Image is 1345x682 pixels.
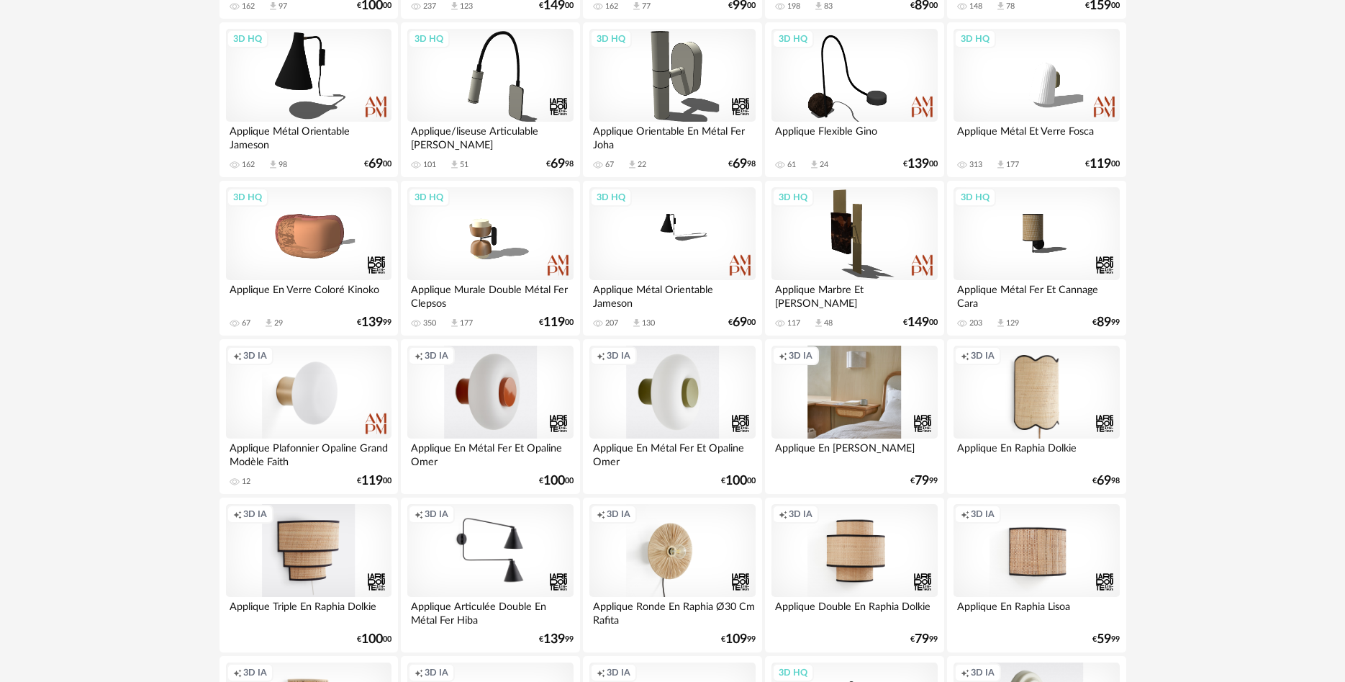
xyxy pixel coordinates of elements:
[771,122,937,151] div: Applique Flexible Gino
[787,1,800,12] div: 198
[233,667,242,678] span: Creation icon
[765,22,943,178] a: 3D HQ Applique Flexible Gino 61 Download icon 24 €13900
[627,159,638,170] span: Download icon
[274,318,283,328] div: 29
[947,181,1126,336] a: 3D HQ Applique Métal Fer Et Cannage Cara 203 Download icon 129 €8999
[539,634,574,645] div: € 99
[961,667,969,678] span: Creation icon
[543,634,565,645] span: 139
[787,160,796,170] div: 61
[597,667,605,678] span: Creation icon
[278,1,287,12] div: 97
[226,122,391,151] div: Applique Métal Orientable Jameson
[219,22,398,178] a: 3D HQ Applique Métal Orientable Jameson 162 Download icon 98 €6900
[605,160,614,170] div: 67
[779,508,787,520] span: Creation icon
[772,663,814,682] div: 3D HQ
[605,1,618,12] div: 162
[947,339,1126,495] a: Creation icon 3D IA Applique En Raphia Dolkie €6998
[789,508,812,520] span: 3D IA
[425,350,448,362] span: 3D IA
[954,122,1119,151] div: Applique Métal Et Verre Fosca
[233,350,242,362] span: Creation icon
[597,350,605,362] span: Creation icon
[449,1,460,12] span: Download icon
[357,476,391,486] div: € 00
[903,159,938,169] div: € 00
[638,160,646,170] div: 22
[1006,160,1019,170] div: 177
[820,160,828,170] div: 24
[765,339,943,495] a: Creation icon 3D IA Applique En [PERSON_NAME] €7999
[607,667,630,678] span: 3D IA
[408,188,450,207] div: 3D HQ
[915,476,929,486] span: 79
[401,181,579,336] a: 3D HQ Applique Murale Double Métal Fer Clepsos 350 Download icon 177 €11900
[903,318,938,328] div: € 00
[772,188,814,207] div: 3D HQ
[969,318,982,328] div: 203
[543,1,565,11] span: 149
[401,339,579,495] a: Creation icon 3D IA Applique En Métal Fer Et Opaline Omer €10000
[971,508,995,520] span: 3D IA
[995,318,1006,328] span: Download icon
[583,181,761,336] a: 3D HQ Applique Métal Orientable Jameson 207 Download icon 130 €6900
[415,508,423,520] span: Creation icon
[449,318,460,328] span: Download icon
[423,1,436,12] div: 237
[233,508,242,520] span: Creation icon
[721,634,756,645] div: € 99
[268,1,278,12] span: Download icon
[971,667,995,678] span: 3D IA
[368,159,383,169] span: 69
[910,476,938,486] div: € 99
[357,1,391,11] div: € 00
[460,318,473,328] div: 177
[415,667,423,678] span: Creation icon
[954,280,1119,309] div: Applique Métal Fer Et Cannage Cara
[243,508,267,520] span: 3D IA
[423,318,436,328] div: 350
[589,439,755,467] div: Applique En Métal Fer Et Opaline Omer
[401,498,579,653] a: Creation icon 3D IA Applique Articulée Double En Métal Fer Hiba €13999
[401,22,579,178] a: 3D HQ Applique/liseuse Articulable [PERSON_NAME] 101 Download icon 51 €6998
[361,476,383,486] span: 119
[242,160,255,170] div: 162
[590,188,632,207] div: 3D HQ
[219,181,398,336] a: 3D HQ Applique En Verre Coloré Kinoko 67 Download icon 29 €13999
[589,122,755,151] div: Applique Orientable En Métal Fer Joha
[1085,159,1120,169] div: € 00
[226,597,391,626] div: Applique Triple En Raphia Dolkie
[226,439,391,467] div: Applique Plafonnier Opaline Grand Modèle Faith
[226,280,391,309] div: Applique En Verre Coloré Kinoko
[278,160,287,170] div: 98
[771,280,937,309] div: Applique Marbre Et [PERSON_NAME]
[227,30,268,48] div: 3D HQ
[546,159,574,169] div: € 98
[364,159,391,169] div: € 00
[597,508,605,520] span: Creation icon
[765,498,943,653] a: Creation icon 3D IA Applique Double En Raphia Dolkie €7999
[772,30,814,48] div: 3D HQ
[361,1,383,11] span: 100
[460,160,468,170] div: 51
[607,508,630,520] span: 3D IA
[1092,634,1120,645] div: € 99
[583,22,761,178] a: 3D HQ Applique Orientable En Métal Fer Joha 67 Download icon 22 €6998
[631,318,642,328] span: Download icon
[813,1,824,12] span: Download icon
[227,188,268,207] div: 3D HQ
[407,597,573,626] div: Applique Articulée Double En Métal Fer Hiba
[449,159,460,170] span: Download icon
[219,498,398,653] a: Creation icon 3D IA Applique Triple En Raphia Dolkie €10000
[725,634,747,645] span: 109
[539,1,574,11] div: € 00
[824,318,833,328] div: 48
[915,634,929,645] span: 79
[969,160,982,170] div: 313
[1097,318,1111,328] span: 89
[415,350,423,362] span: Creation icon
[995,159,1006,170] span: Download icon
[824,1,833,12] div: 83
[971,350,995,362] span: 3D IA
